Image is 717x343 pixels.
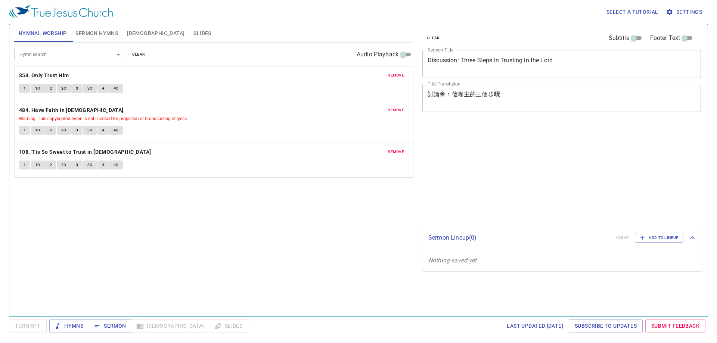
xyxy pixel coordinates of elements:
button: 1C [31,84,45,93]
a: Subscribe to Updates [569,319,643,333]
textarea: Discussion: Three Steps in Trusting in the Lord [428,57,696,71]
button: Add to Lineup [635,233,683,243]
span: Slides [193,29,211,38]
span: Submit Feedback [651,321,699,331]
span: 2C [61,127,66,134]
span: 1 [24,127,26,134]
span: 1 [24,85,26,92]
span: 3 [76,162,78,168]
button: 108. 'Tis So Sweet to Trust in [DEMOGRAPHIC_DATA] [19,147,152,157]
button: 3C [83,160,97,169]
button: 2C [57,160,71,169]
span: remove [388,107,404,113]
span: 3C [87,162,93,168]
span: Settings [667,7,702,17]
span: 3 [76,85,78,92]
span: 4C [114,85,119,92]
b: 108. 'Tis So Sweet to Trust in [DEMOGRAPHIC_DATA] [19,147,151,157]
button: remove [383,71,409,80]
span: 4 [102,85,104,92]
button: 3 [71,160,83,169]
span: Subtitle [609,34,629,43]
p: Sermon Lineup ( 0 ) [428,233,610,242]
button: 2 [45,160,56,169]
span: Select a tutorial [606,7,658,17]
span: Sermon Hymns [75,29,118,38]
span: Add to Lineup [640,234,679,241]
button: 4C [109,84,123,93]
button: 2 [45,126,56,135]
button: Select a tutorial [603,5,661,19]
span: 1C [35,162,40,168]
span: [DEMOGRAPHIC_DATA] [127,29,184,38]
button: 4C [109,126,123,135]
button: 354. Only Trust Him [19,71,70,80]
button: remove [383,147,409,156]
button: 1C [31,126,45,135]
button: Settings [664,5,705,19]
span: clear [132,51,145,58]
span: Footer Text [650,34,680,43]
button: 2C [57,84,71,93]
button: 1 [19,160,30,169]
button: 4C [109,160,123,169]
div: Sermon Lineup(0)clearAdd to Lineup [422,225,703,250]
button: Open [113,49,124,60]
span: 1 [24,162,26,168]
span: 2 [50,127,52,134]
span: remove [388,149,404,155]
a: Submit Feedback [645,319,705,333]
span: 4C [114,127,119,134]
span: 2 [50,85,52,92]
span: remove [388,72,404,79]
button: Hymns [49,319,89,333]
button: 4 [97,126,109,135]
span: 1C [35,127,40,134]
button: 484. Have Faith in [DEMOGRAPHIC_DATA] [19,106,125,115]
button: 1 [19,84,30,93]
span: 4C [114,162,119,168]
span: Audio Playback [357,50,398,59]
span: 2C [61,85,66,92]
button: 2C [57,126,71,135]
b: 484. Have Faith in [DEMOGRAPHIC_DATA] [19,106,124,115]
span: 3C [87,85,93,92]
b: 354. Only Trust Him [19,71,69,80]
span: 4 [102,127,104,134]
span: 1C [35,85,40,92]
i: Nothing saved yet [428,257,477,264]
button: Sermon [89,319,132,333]
span: clear [427,35,440,41]
span: Hymns [55,321,83,331]
button: 1C [31,160,45,169]
span: Last updated [DATE] [507,321,563,331]
span: Sermon [95,321,126,331]
span: Hymnal Worship [19,29,67,38]
button: 4 [97,160,109,169]
button: 3C [83,84,97,93]
span: 4 [102,162,104,168]
button: 3 [71,84,83,93]
button: 1 [19,126,30,135]
span: 3C [87,127,93,134]
button: remove [383,106,409,115]
button: 3C [83,126,97,135]
a: Last updated [DATE] [504,319,566,333]
button: 3 [71,126,83,135]
button: 4 [97,84,109,93]
button: clear [422,34,444,43]
button: 2 [45,84,56,93]
button: clear [128,50,150,59]
small: Warning: This copyrighted hymn is not licensed for projection or broadcasting of lyrics. [19,116,188,121]
span: 3 [76,127,78,134]
span: Subscribe to Updates [575,321,637,331]
textarea: 討論會：信靠主的三個步驟 [428,91,696,105]
span: 2C [61,162,66,168]
img: True Jesus Church [9,5,113,19]
iframe: from-child [419,120,646,223]
span: 2 [50,162,52,168]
